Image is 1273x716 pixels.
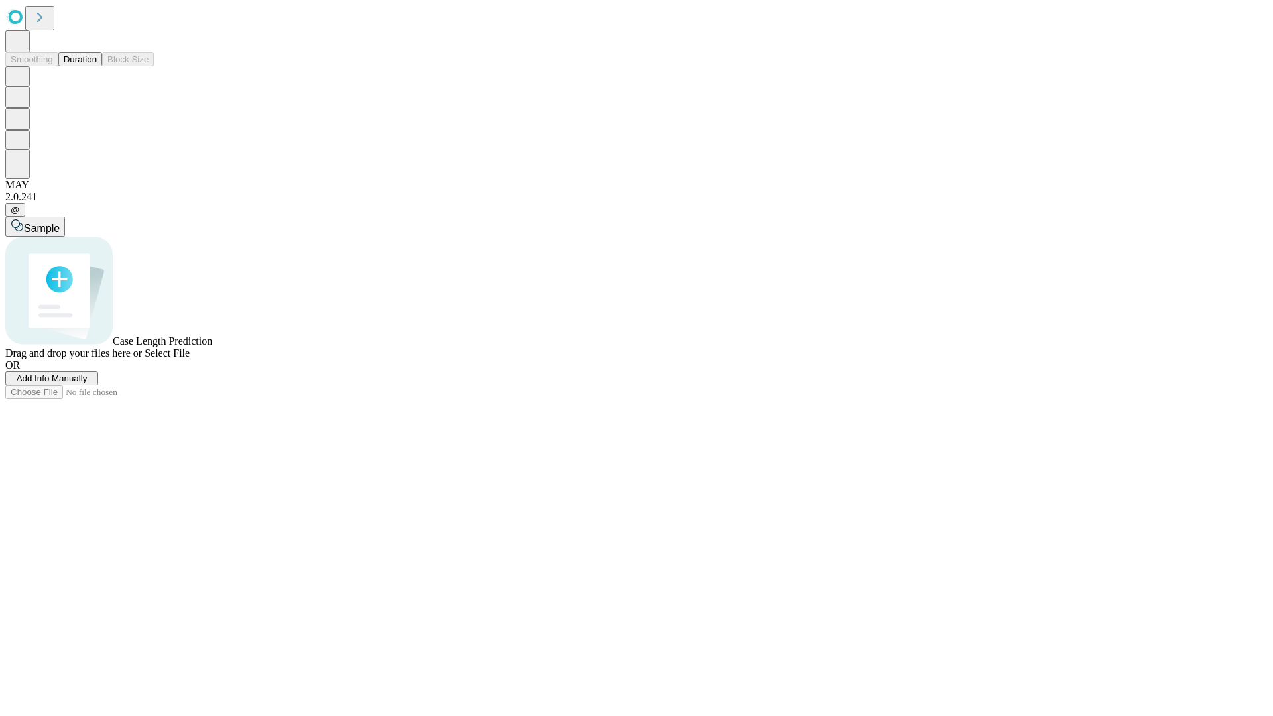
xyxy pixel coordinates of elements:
[5,371,98,385] button: Add Info Manually
[5,217,65,237] button: Sample
[5,179,1268,191] div: MAY
[113,335,212,347] span: Case Length Prediction
[5,203,25,217] button: @
[5,359,20,371] span: OR
[5,52,58,66] button: Smoothing
[17,373,88,383] span: Add Info Manually
[102,52,154,66] button: Block Size
[145,347,190,359] span: Select File
[11,205,20,215] span: @
[58,52,102,66] button: Duration
[5,347,142,359] span: Drag and drop your files here or
[24,223,60,234] span: Sample
[5,191,1268,203] div: 2.0.241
